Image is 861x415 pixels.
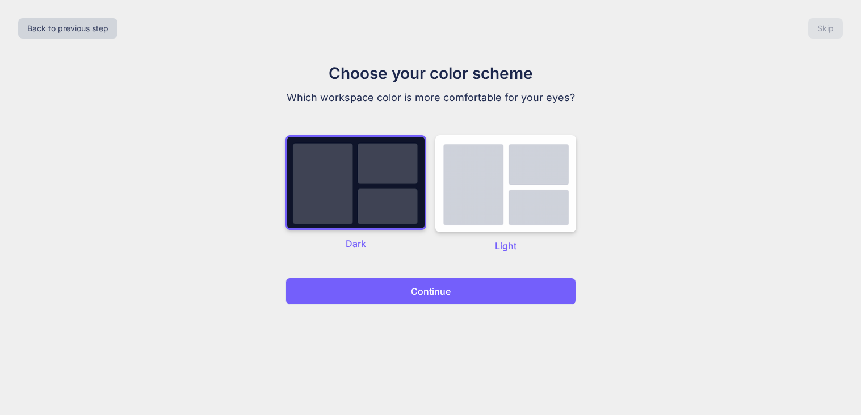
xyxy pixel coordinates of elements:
[285,135,426,230] img: dark
[808,18,843,39] button: Skip
[285,237,426,250] p: Dark
[285,278,576,305] button: Continue
[411,284,451,298] p: Continue
[240,90,621,106] p: Which workspace color is more comfortable for your eyes?
[240,61,621,85] h1: Choose your color scheme
[435,135,576,232] img: dark
[18,18,117,39] button: Back to previous step
[435,239,576,253] p: Light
